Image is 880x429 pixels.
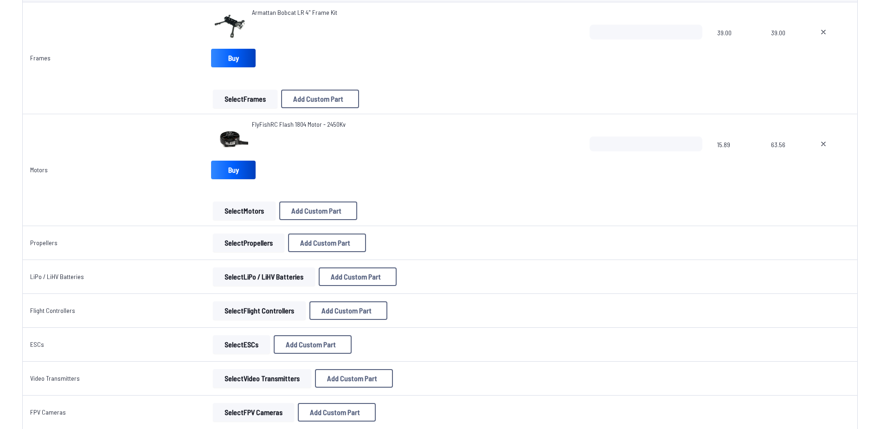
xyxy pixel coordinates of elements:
span: Add Custom Part [310,409,360,416]
a: SelectFrames [211,90,279,108]
button: SelectLiPo / LiHV Batteries [213,267,315,286]
button: SelectFlight Controllers [213,301,306,320]
button: Add Custom Part [281,90,359,108]
button: SelectFrames [213,90,277,108]
a: SelectPropellers [211,234,286,252]
a: Motors [30,166,48,174]
a: Buy [211,49,256,67]
span: 15.89 [717,136,757,181]
a: Propellers [30,239,58,247]
a: SelectFPV Cameras [211,403,296,422]
span: Add Custom Part [293,95,343,103]
span: Armattan Bobcat LR 4" Frame Kit [252,8,337,16]
button: SelectVideo Transmitters [213,369,311,388]
button: SelectPropellers [213,234,284,252]
a: SelectMotors [211,201,277,220]
span: Add Custom Part [331,273,381,280]
a: LiPo / LiHV Batteries [30,273,84,280]
button: Add Custom Part [298,403,376,422]
a: Armattan Bobcat LR 4" Frame Kit [252,8,337,17]
img: image [211,120,248,157]
a: FPV Cameras [30,408,66,416]
img: image [211,8,248,45]
button: Add Custom Part [309,301,387,320]
a: Buy [211,161,256,179]
a: SelectESCs [211,335,272,354]
span: 39.00 [717,25,757,69]
a: FlyFishRC Flash 1804 Motor - 2450Kv [252,120,346,129]
button: Add Custom Part [274,335,352,354]
a: SelectLiPo / LiHV Batteries [211,267,317,286]
button: SelectMotors [213,201,276,220]
button: Add Custom Part [315,369,393,388]
button: Add Custom Part [319,267,397,286]
a: SelectVideo Transmitters [211,369,313,388]
a: ESCs [30,340,44,348]
a: Frames [30,54,51,62]
span: Add Custom Part [291,207,341,214]
span: FlyFishRC Flash 1804 Motor - 2450Kv [252,120,346,128]
button: Add Custom Part [288,234,366,252]
span: 63.56 [771,136,796,181]
a: SelectFlight Controllers [211,301,308,320]
span: Add Custom Part [286,341,336,348]
a: Video Transmitters [30,374,80,382]
span: Add Custom Part [321,307,372,314]
span: Add Custom Part [300,239,350,247]
button: SelectESCs [213,335,270,354]
span: Add Custom Part [327,375,377,382]
button: Add Custom Part [279,201,357,220]
a: Flight Controllers [30,306,75,314]
button: SelectFPV Cameras [213,403,294,422]
span: 39.00 [771,25,796,69]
